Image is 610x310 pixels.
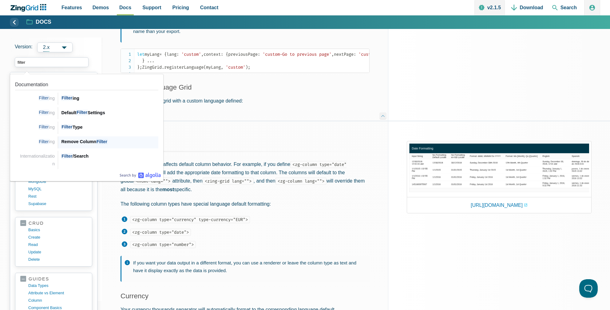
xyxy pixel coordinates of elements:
a: column [28,297,87,304]
a: ZingChart Logo. Click to return to the homepage [10,4,50,12]
a: read [28,241,87,248]
a: MongoDB [28,178,87,185]
input: search input [15,57,89,67]
span: Docs [119,3,131,12]
span: = [159,52,162,57]
a: Link to the result [13,105,161,119]
span: ing [39,95,55,101]
span: registerLanguage [164,65,204,70]
span: 'custom-Go to previous page' [263,52,331,57]
a: Link to the result [13,134,161,148]
p: Internationalization affects default column behavior. For example, if you define , it will add th... [121,160,370,194]
span: Filter [61,95,73,101]
span: Internationalization [20,154,55,166]
span: ; [248,65,250,70]
span: 'custom' [226,65,245,70]
span: Filter [76,110,88,115]
a: Currency [121,292,149,300]
div: Default Settings [61,109,158,116]
span: Filter [61,153,73,159]
span: let [137,52,145,57]
span: Filter [39,95,49,101]
span: Filter [96,139,108,145]
a: Link to the result [13,148,161,169]
img: https://app.zingsoft.com/demos/embed/CO0KH0B8 [409,143,589,192]
a: crud [20,220,87,226]
span: , [331,52,334,57]
span: } [142,58,145,63]
span: ( [204,65,206,70]
span: Demos [93,3,109,12]
span: Features [61,3,82,12]
span: , [201,52,204,57]
span: Pricing [172,3,189,12]
label: Versions [15,42,97,52]
span: 'custom-Go to next page' [358,52,418,57]
span: Filter [61,124,73,130]
span: ing [39,139,55,145]
span: : [176,52,179,57]
span: Filter [39,110,49,115]
code: <zg-column lang=""> [275,178,327,185]
span: Filter [39,139,49,145]
a: Docs [27,18,51,26]
code: myLang lang context previousPage nextPage firstPage lastPage ZingGrid myLang [137,51,369,70]
a: Custom Language Grid [121,83,192,91]
a: basics [28,226,87,234]
strong: Docs [36,19,51,25]
span: : [221,52,223,57]
a: Attribute vs Element [28,289,87,297]
code: <zg-column type="currency" type-currency="EUR"> [130,216,250,223]
code: <zing-grid lang=""> [203,178,254,185]
div: Search by [120,172,161,179]
p: The following column types have special language default formatting: [121,200,370,208]
p: Here is a complete grid with a custom language defined: [121,97,370,105]
span: : [258,52,260,57]
span: : [354,52,356,57]
a: MySQL [28,185,87,193]
span: ing [39,124,55,130]
a: update [28,248,87,256]
a: Algolia [120,172,161,179]
span: ... [147,58,154,63]
span: Contact [200,3,219,12]
code: <zg-column type="number"> [130,241,196,248]
span: Version: [15,42,33,52]
div: Type [61,123,158,131]
a: data types [28,282,87,289]
div: /Search [61,152,158,160]
span: { [226,52,228,57]
code: <zg-column type="date"> [130,229,191,236]
a: Link to the result [13,119,161,134]
a: rest [28,193,87,200]
div: ing [61,95,158,102]
a: Link to the result [13,77,161,105]
span: ing [39,110,55,115]
span: ; [140,65,142,70]
span: , [221,65,223,70]
a: supabase [28,200,87,207]
a: create [28,234,87,241]
span: { [164,52,167,57]
iframe: Help Scout Beacon - Open [579,279,598,298]
a: [URL][DOMAIN_NAME] [471,201,528,209]
span: } [137,65,140,70]
span: . [162,65,164,70]
span: 'custom' [181,52,201,57]
span: Support [142,3,161,12]
a: delete [28,256,87,263]
span: ) [245,65,248,70]
strong: most [162,187,174,192]
span: Documentation [15,82,48,87]
a: guides [20,276,87,282]
span: Filter [39,124,49,130]
div: Remove Column [61,138,158,145]
p: If you want your data output in a different format, you can use a renderer or leave the column ty... [133,259,363,275]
